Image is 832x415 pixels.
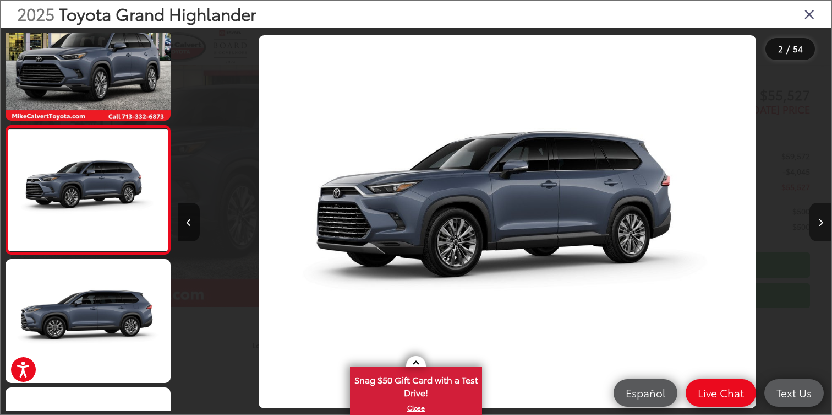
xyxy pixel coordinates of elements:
[809,203,831,241] button: Next image
[785,45,791,53] span: /
[178,203,200,241] button: Previous image
[17,2,54,25] span: 2025
[620,386,671,400] span: Español
[686,379,756,407] a: Live Chat
[7,129,169,251] img: 2025 Toyota Grand Highlander Platinum
[259,35,756,409] img: 2025 Toyota Grand Highlander Platinum
[764,379,824,407] a: Text Us
[793,42,803,55] span: 54
[804,7,815,21] i: Close gallery
[778,42,783,55] span: 2
[351,368,481,402] span: Snag $50 Gift Card with a Test Drive!
[692,386,749,400] span: Live Chat
[59,2,256,25] span: Toyota Grand Highlander
[614,379,677,407] a: Español
[4,258,172,384] img: 2025 Toyota Grand Highlander Platinum
[771,386,817,400] span: Text Us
